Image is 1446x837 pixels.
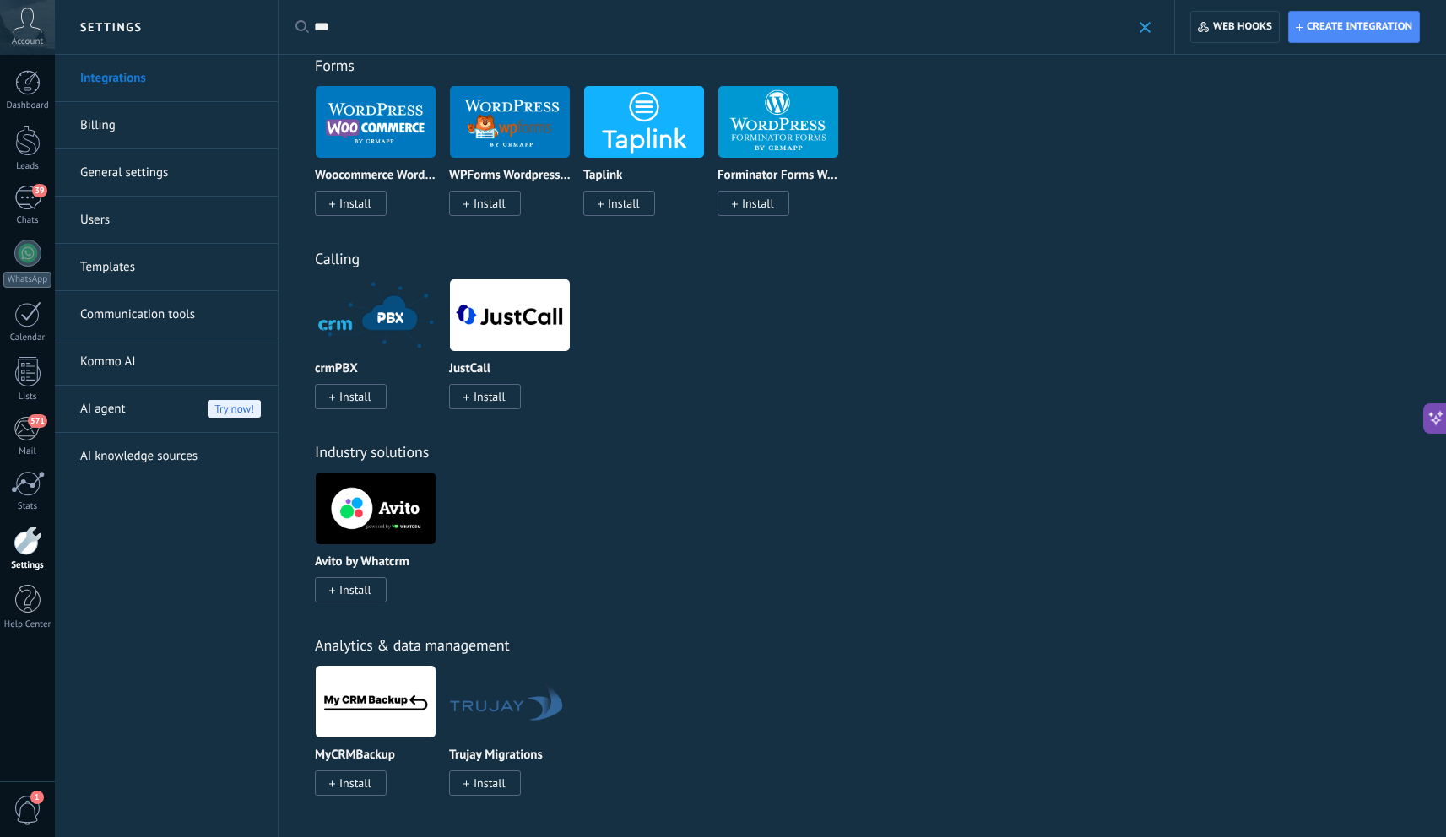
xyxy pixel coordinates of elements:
img: logo_main.png [584,81,704,163]
p: crmPBX [315,362,358,376]
span: Web hooks [1213,20,1272,34]
div: WPForms Wordpress by CRMapp [449,85,583,236]
div: Calendar [3,332,52,343]
li: Integrations [55,55,278,102]
img: logo_main.png [316,274,436,356]
img: logo_main.png [450,274,570,356]
button: Web hooks [1190,11,1279,43]
a: Calling [315,249,360,268]
li: Billing [55,102,278,149]
p: MyCRMBackup [315,748,395,763]
a: AI agentTry now! [80,386,261,433]
div: Help Center [3,619,52,630]
span: Install [339,389,371,404]
a: Integrations [80,55,261,102]
img: logo_main.png [450,81,570,163]
a: AI knowledge sources [80,433,261,480]
div: Chats [3,215,52,226]
div: WhatsApp [3,272,51,288]
div: crmPBX [315,278,449,429]
img: logo_main.png [718,81,838,163]
span: Install [474,775,506,791]
li: Users [55,197,278,244]
div: Trujay Migrations [449,665,583,816]
img: logo_main.png [450,661,570,742]
div: Woocommerce Wordpress by CRMapp [315,85,449,236]
button: Create integration [1288,11,1420,43]
a: Billing [80,102,261,149]
div: Forminator Forms Wordpress by CRMapp [718,85,852,236]
span: Install [339,582,371,597]
li: AI agent [55,386,278,433]
div: Avito by Whatcrm [315,472,449,623]
li: Kommo AI [55,338,278,386]
img: logo_main.png [316,81,436,163]
div: JustCall [449,278,583,429]
li: Templates [55,244,278,291]
a: Industry solutions [315,442,429,462]
a: General settings [80,149,261,197]
a: Communication tools [80,291,261,338]
span: Account [12,36,43,47]
span: Create integration [1307,20,1412,34]
a: Users [80,197,261,244]
p: Woocommerce Wordpress by CRMapp [315,169,436,183]
span: 1 [30,791,44,804]
span: Install [474,196,506,211]
span: Install [339,775,371,791]
p: Avito by Whatcrm [315,555,409,570]
p: WPForms Wordpress by CRMapp [449,169,571,183]
span: Try now! [208,400,261,418]
img: logo_main.png [316,661,436,742]
div: Leads [3,161,52,172]
a: Analytics & data management [315,635,509,655]
span: Install [474,389,506,404]
p: Forminator Forms Wordpress by CRMapp [718,169,839,183]
span: Install [608,196,640,211]
li: AI knowledge sources [55,433,278,479]
div: MyCRMBackup [315,665,449,816]
div: Settings [3,560,52,571]
p: JustCall [449,362,490,376]
div: Lists [3,391,52,402]
span: 39 [32,184,46,197]
p: Trujay Migrations [449,748,543,763]
div: Taplink [583,85,718,236]
div: Mail [3,446,52,457]
li: General settings [55,149,278,197]
div: Stats [3,501,52,512]
span: Install [742,196,774,211]
a: Kommo AI [80,338,261,386]
span: 571 [28,414,47,428]
span: AI agent [80,386,126,433]
a: Forms [315,56,355,75]
li: Communication tools [55,291,278,338]
a: Templates [80,244,261,291]
span: Install [339,196,371,211]
img: logo_main.png [316,467,436,549]
p: Taplink [583,169,622,183]
div: Dashboard [3,100,52,111]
